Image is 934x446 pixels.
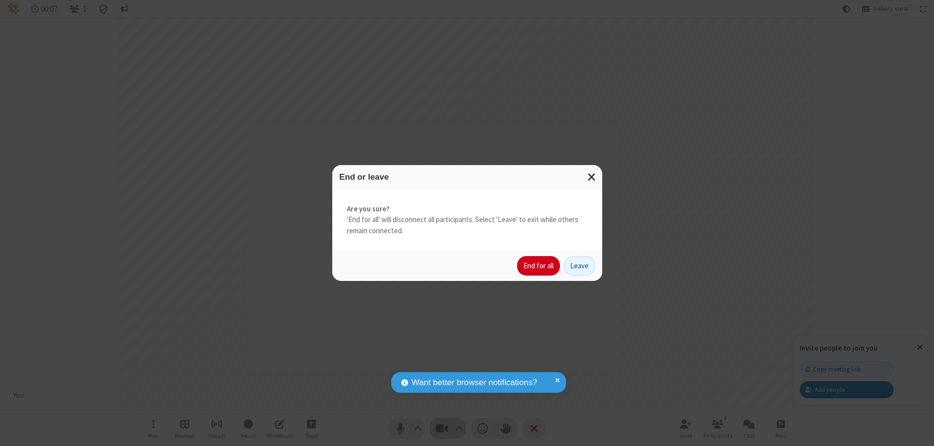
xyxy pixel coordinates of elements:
div: 'End for all' will disconnect all participants. Select 'Leave' to exit while others remain connec... [332,189,602,251]
h3: End or leave [340,172,595,182]
button: Close modal [582,165,602,189]
button: Leave [564,256,595,276]
span: Want better browser notifications? [412,376,537,389]
strong: Are you sure? [347,204,588,215]
button: End for all [517,256,560,276]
